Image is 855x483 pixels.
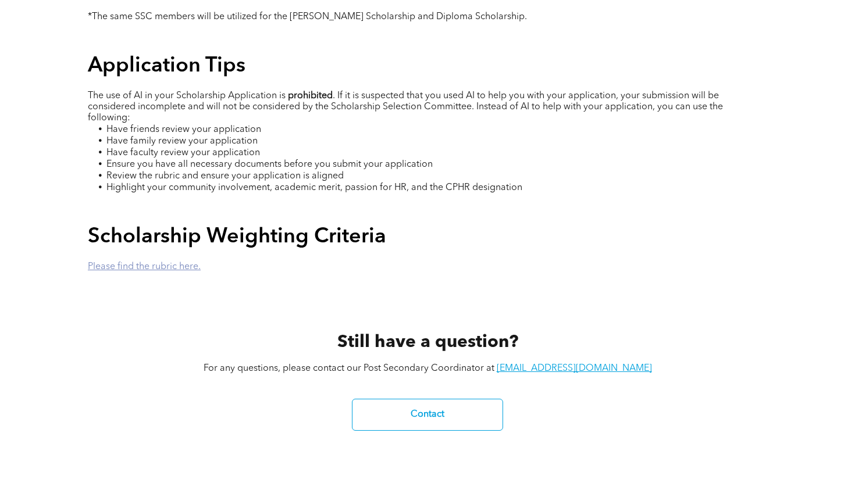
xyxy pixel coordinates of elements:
[106,160,433,169] span: Ensure you have all necessary documents before you submit your application
[88,91,286,101] span: The use of AI in your Scholarship Application is
[288,91,333,101] strong: prohibited
[106,137,258,146] span: Have family review your application
[88,91,723,123] span: . If it is suspected that you used AI to help you with your application, your submission will be ...
[352,399,503,431] a: Contact
[88,56,245,77] span: Application Tips
[106,183,522,192] span: Highlight your community involvement, academic merit, passion for HR, and the CPHR designation
[407,403,448,426] span: Contact
[204,364,494,373] span: For any questions, please contact our Post Secondary Coordinator at
[88,262,201,271] a: Please find the rubric here.
[497,364,652,373] a: [EMAIL_ADDRESS][DOMAIN_NAME]
[88,227,386,248] span: Scholarship Weighting Criteria
[337,334,518,351] span: Still have a question?
[106,125,261,134] span: Have friends review your application
[88,12,527,22] span: *The same SSC members will be utilized for the [PERSON_NAME] Scholarship and Diploma Scholarship.
[106,171,344,181] span: Review the rubric and ensure your application is aligned
[106,148,260,158] span: Have faculty review your application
